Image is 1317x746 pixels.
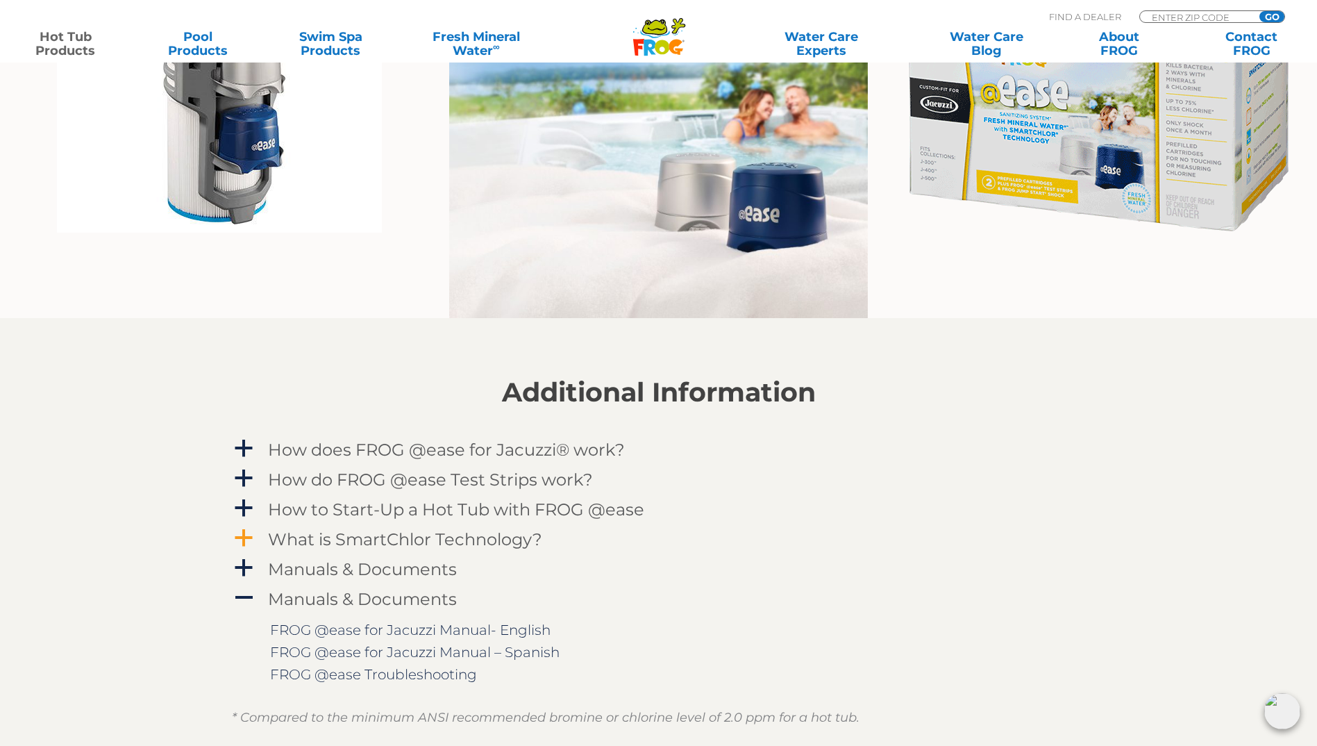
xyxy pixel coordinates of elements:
[270,622,551,638] a: FROG @ease for Jacuzzi Manual- English
[1200,30,1303,58] a: ContactFROG
[1150,11,1244,23] input: Zip Code Form
[233,528,254,549] span: a
[233,438,254,459] span: a
[233,588,254,608] span: A
[279,30,383,58] a: Swim SpaProducts
[1264,693,1300,729] img: openIcon
[233,468,254,489] span: a
[232,556,1086,582] a: a Manuals & Documents
[232,467,1086,492] a: a How do FROG @ease Test Strips work?
[1259,11,1284,22] input: GO
[268,500,644,519] h4: How to Start-Up a Hot Tub with FROG @ease
[232,710,859,725] em: * Compared to the minimum ANSI recommended bromine or chlorine level of 2.0 ppm for a hot tub.
[14,30,117,58] a: Hot TubProducts
[232,437,1086,463] a: a How does FROG @ease for Jacuzzi® work?
[738,30,905,58] a: Water CareExperts
[232,586,1086,612] a: A Manuals & Documents
[233,498,254,519] span: a
[268,560,457,579] h4: Manuals & Documents
[270,644,560,661] a: FROG @ease for Jacuzzi Manual – Spanish
[232,377,1086,408] h2: Additional Information
[268,470,593,489] h4: How do FROG @ease Test Strips work?
[268,590,457,608] h4: Manuals & Documents
[934,30,1038,58] a: Water CareBlog
[146,30,250,58] a: PoolProducts
[270,666,477,683] a: FROG @ease Troubleshooting
[232,497,1086,522] a: a How to Start-Up a Hot Tub with FROG @ease
[268,530,542,549] h4: What is SmartChlor Technology?
[1049,10,1121,23] p: Find A Dealer
[233,558,254,579] span: a
[232,527,1086,552] a: a What is SmartChlor Technology?
[412,30,541,58] a: Fresh MineralWater∞
[268,440,625,459] h4: How does FROG @ease for Jacuzzi® work?
[1067,30,1171,58] a: AboutFROG
[493,41,500,52] sup: ∞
